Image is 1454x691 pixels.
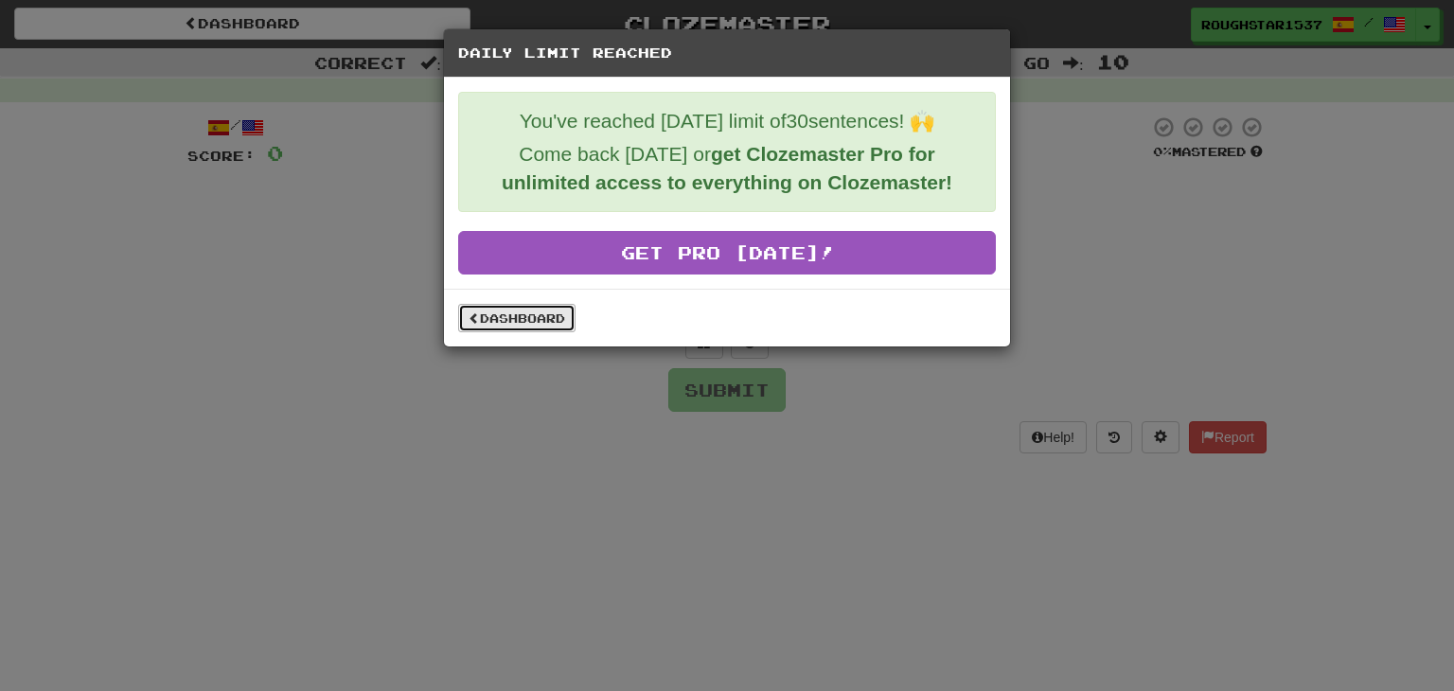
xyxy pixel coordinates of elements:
[473,140,981,197] p: Come back [DATE] or
[502,143,952,193] strong: get Clozemaster Pro for unlimited access to everything on Clozemaster!
[458,304,576,332] a: Dashboard
[458,44,996,62] h5: Daily Limit Reached
[473,107,981,135] p: You've reached [DATE] limit of 30 sentences! 🙌
[458,231,996,275] a: Get Pro [DATE]!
